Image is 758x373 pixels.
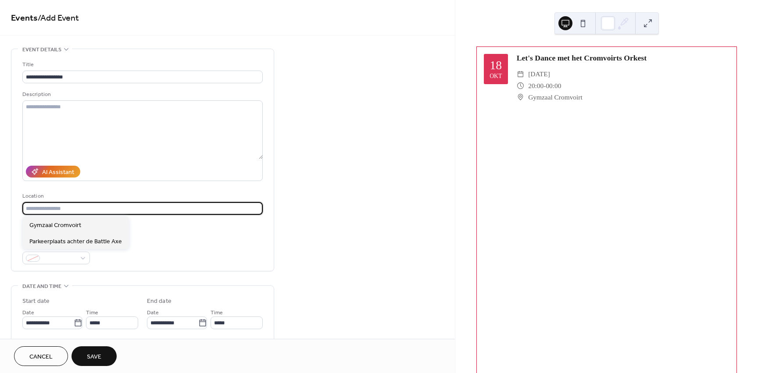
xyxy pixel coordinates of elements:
[22,297,50,306] div: Start date
[528,92,583,103] span: Gymzaal Cromvoirt
[22,60,261,69] div: Title
[29,352,53,362] span: Cancel
[22,45,61,54] span: Event details
[546,80,561,92] span: 00:00
[490,73,502,79] div: okt
[86,308,98,317] span: Time
[517,68,525,80] div: ​
[22,308,34,317] span: Date
[528,68,550,80] span: [DATE]
[211,308,223,317] span: Time
[42,168,74,177] div: AI Assistant
[26,166,80,178] button: AI Assistant
[87,352,101,362] span: Save
[22,90,261,99] div: Description
[517,52,729,64] div: Let's Dance met het Cromvoirts Orkest
[22,192,261,201] div: Location
[147,297,172,306] div: End date
[72,346,117,366] button: Save
[22,241,88,250] div: Event color
[29,237,122,246] span: Parkeerplaats achter de Battle Axe
[490,59,502,71] div: 18
[38,10,79,27] span: / Add Event
[29,221,81,230] span: Gymzaal Cromvoirt
[517,92,525,103] div: ​
[11,10,38,27] a: Events
[22,282,61,291] span: Date and time
[14,346,68,366] button: Cancel
[517,80,525,92] div: ​
[147,308,159,317] span: Date
[543,80,546,92] span: -
[528,80,543,92] span: 20:00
